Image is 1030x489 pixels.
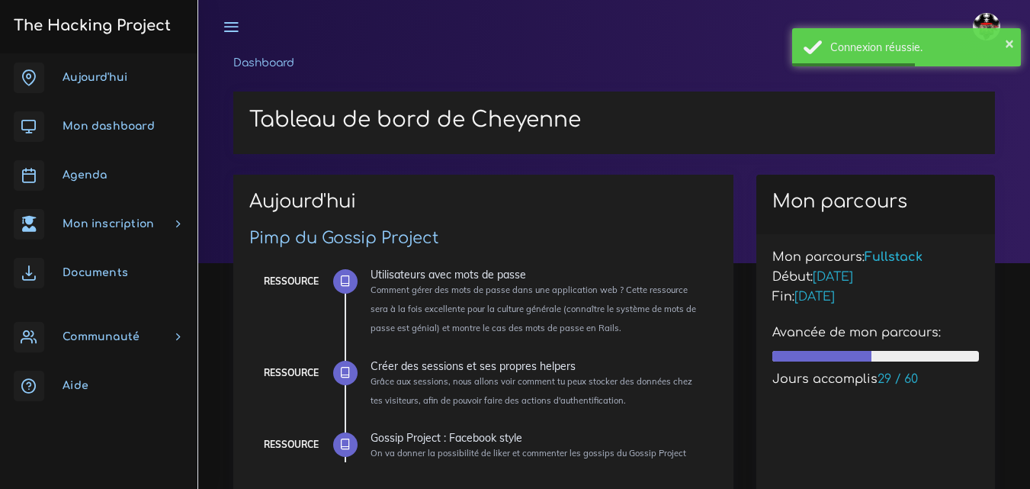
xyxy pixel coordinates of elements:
[63,121,155,132] span: Mon dashboard
[371,433,706,443] div: Gossip Project : Facebook style
[63,267,128,278] span: Documents
[264,365,319,381] div: Ressource
[371,376,692,406] small: Grâce aux sessions, nous allons voir comment tu peux stocker des données chez tes visiteurs, afin...
[264,436,319,453] div: Ressource
[830,40,1009,55] div: Connexion réussie.
[772,250,979,265] h5: Mon parcours:
[249,229,439,247] a: Pimp du Gossip Project
[63,218,154,230] span: Mon inscription
[371,448,686,458] small: On va donner la possibilité de liker et commenter les gossips du Gossip Project
[63,169,107,181] span: Agenda
[233,57,294,69] a: Dashboard
[264,273,319,290] div: Ressource
[772,326,979,340] h5: Avancée de mon parcours:
[63,331,140,343] span: Communauté
[772,270,979,285] h5: Début:
[865,250,923,264] span: Fullstack
[1005,35,1014,50] button: ×
[813,270,853,284] span: [DATE]
[794,290,835,304] span: [DATE]
[9,18,171,34] h3: The Hacking Project
[371,361,706,372] div: Créer des sessions et ses propres helpers
[249,108,979,134] h1: Tableau de bord de Cheyenne
[371,269,706,280] div: Utilisateurs avec mots de passe
[63,380,88,391] span: Aide
[772,191,979,213] h2: Mon parcours
[63,72,127,83] span: Aujourd'hui
[973,13,1000,40] img: avatar
[249,191,717,224] h2: Aujourd'hui
[772,290,979,304] h5: Fin:
[772,372,979,387] h5: Jours accomplis
[371,285,696,333] small: Comment gérer des mots de passe dans une application web ? Cette ressource sera à la fois excelle...
[878,372,918,386] span: 29 / 60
